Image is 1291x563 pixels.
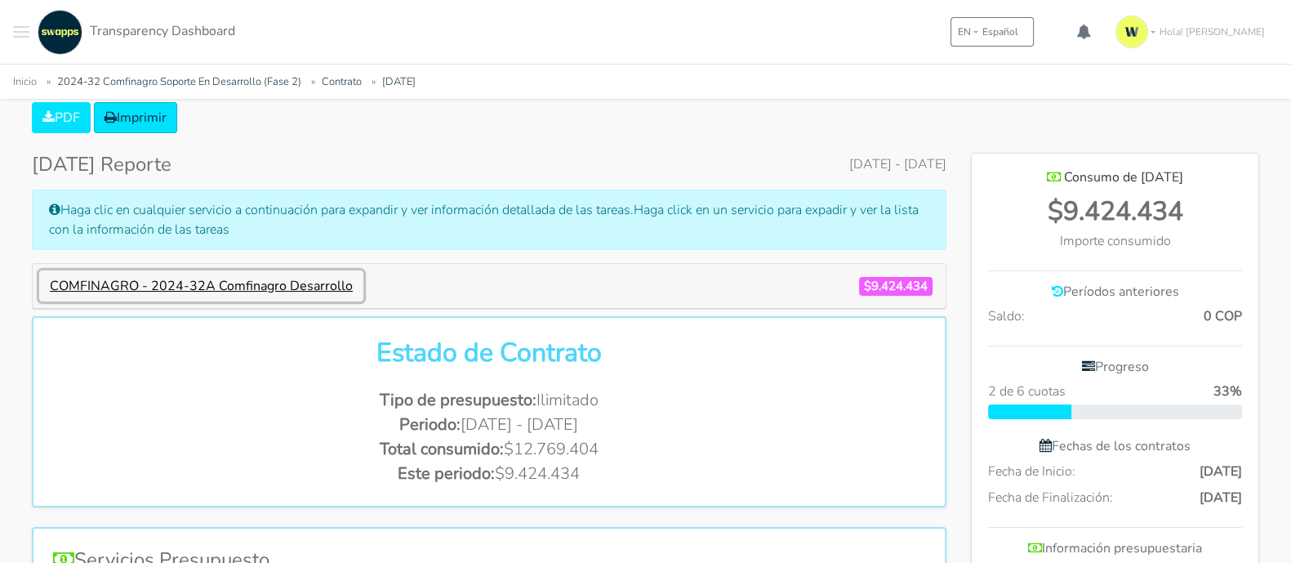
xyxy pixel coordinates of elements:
span: 2 de 6 cuotas [988,382,1066,401]
img: swapps-linkedin-v2.jpg [38,10,82,55]
div: Importe consumido [988,231,1242,251]
div: Haga clic en cualquier servicio a continuación para expandir y ver información detallada de las t... [32,190,946,250]
h6: Información presupuestaria [988,541,1242,556]
span: 0 COP [1204,306,1242,326]
span: [DATE] - [DATE] [849,154,946,174]
span: Transparency Dashboard [90,22,235,40]
span: Periodo: [399,413,461,436]
li: $9.424.434 [53,462,925,486]
button: Toggle navigation menu [13,10,29,55]
a: Hola! [PERSON_NAME] [1109,9,1278,55]
h4: [DATE] Reporte [32,153,171,176]
span: Total consumido: [380,438,504,460]
a: [DATE] [382,74,416,89]
span: Hola! [PERSON_NAME] [1160,25,1265,39]
button: ENEspañol [950,17,1034,47]
h6: Períodos anteriores [988,284,1242,300]
a: Imprimir [94,102,177,133]
h6: Progreso [988,360,1242,375]
span: Español [982,25,1018,39]
a: Contrato [322,74,362,89]
h6: Fechas de los contratos [988,439,1242,454]
span: Consumo de [DATE] [1064,168,1183,186]
a: PDF [32,102,91,133]
li: [DATE] - [DATE] [53,413,925,437]
span: [DATE] [1200,462,1242,481]
span: Fecha de Inicio: [988,462,1075,481]
span: [DATE] [1200,488,1242,507]
span: Fecha de Finalización: [988,488,1113,507]
span: Este periodo: [398,462,495,485]
h2: Estado de Contrato [53,337,925,369]
img: isotipo-3-3e143c57.png [1115,16,1148,48]
button: COMFINAGRO - 2024-32A Comfinagro Desarrollo [39,270,363,302]
span: Tipo de presupuesto: [380,389,536,411]
li: $12.769.404 [53,437,925,462]
a: 2024-32 Comfinagro Soporte En Desarrollo (Fase 2) [57,74,301,89]
li: Ilimitado [53,388,925,413]
div: $9.424.434 [988,192,1242,231]
span: 33% [1213,382,1242,401]
span: $9.424.434 [859,277,933,296]
a: Inicio [13,74,37,89]
a: Transparency Dashboard [33,10,235,55]
span: Saldo: [988,306,1025,326]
